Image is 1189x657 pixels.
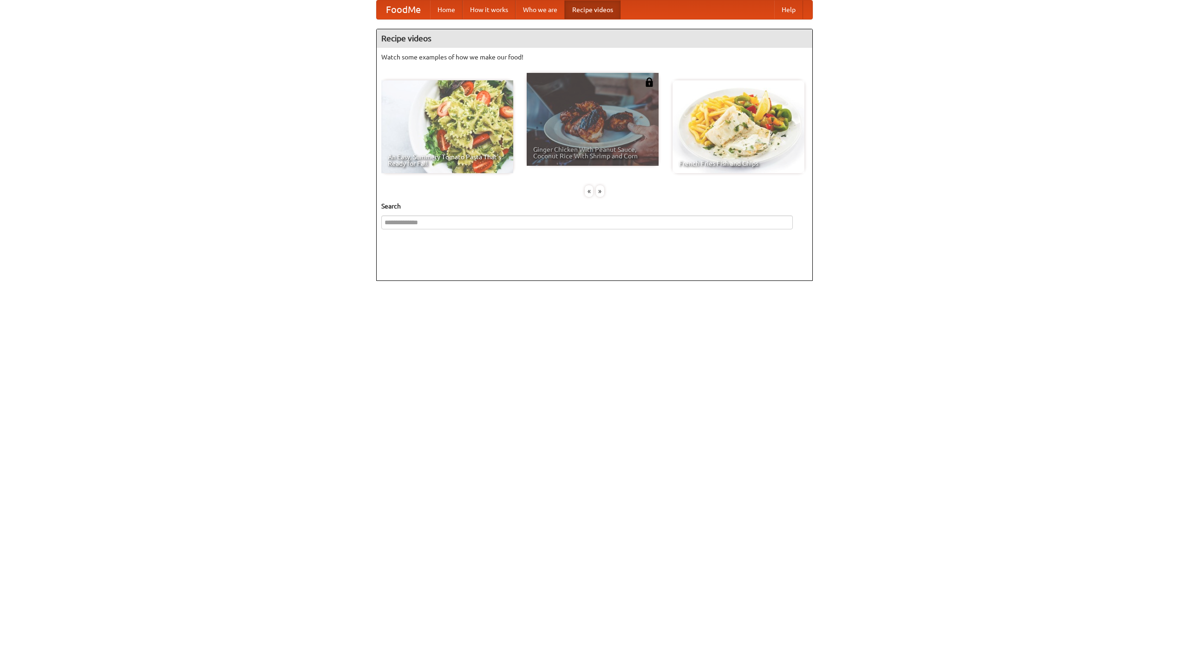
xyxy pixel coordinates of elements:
[463,0,516,19] a: How it works
[377,29,812,48] h4: Recipe videos
[381,52,808,62] p: Watch some examples of how we make our food!
[388,154,507,167] span: An Easy, Summery Tomato Pasta That's Ready for Fall
[565,0,621,19] a: Recipe videos
[430,0,463,19] a: Home
[377,0,430,19] a: FoodMe
[645,78,654,87] img: 483408.png
[381,80,513,173] a: An Easy, Summery Tomato Pasta That's Ready for Fall
[774,0,803,19] a: Help
[596,185,604,197] div: »
[585,185,593,197] div: «
[679,160,798,167] span: French Fries Fish and Chips
[516,0,565,19] a: Who we are
[381,202,808,211] h5: Search
[673,80,804,173] a: French Fries Fish and Chips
